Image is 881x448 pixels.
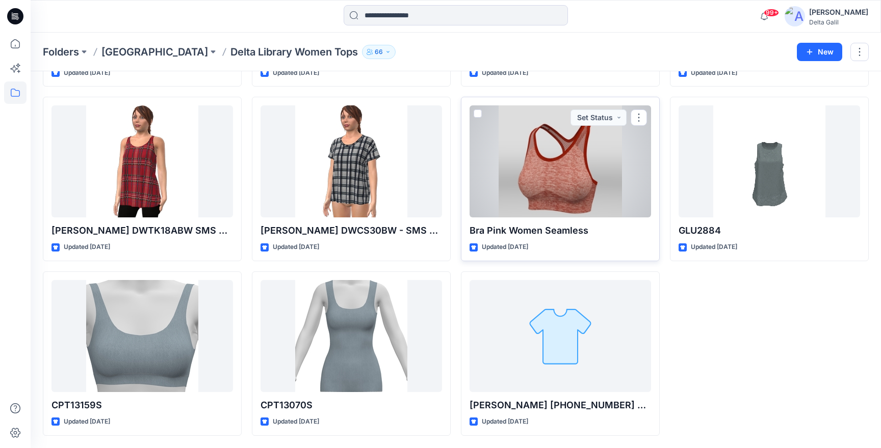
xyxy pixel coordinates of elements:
a: Tommy John DWTK18ABW SMS Women's top [51,105,233,217]
p: Bra Pink Women Seamless [470,223,651,238]
p: Updated [DATE] [273,68,319,78]
a: CPT13159S [51,280,233,392]
a: Tommy John 1002251 RJ152 SMS Women's Super Soft Terry Crew [470,280,651,392]
a: CPT13070S [261,280,442,392]
a: Tommy John DWCS30BW - SMS Women's Sleep Tee [261,105,442,217]
a: Bra Pink Women Seamless [470,105,651,217]
button: New [797,43,842,61]
p: Updated [DATE] [64,416,110,427]
p: Updated [DATE] [482,68,528,78]
img: avatar [785,6,805,26]
p: Delta Library Women Tops [230,45,358,59]
p: Updated [DATE] [691,68,737,78]
p: [PERSON_NAME] [PHONE_NUMBER] RJ152 SMS Women's Super Soft [PERSON_NAME] Crew [470,398,651,412]
div: [PERSON_NAME] [809,6,868,18]
p: Updated [DATE] [273,416,319,427]
span: 99+ [764,9,779,17]
p: [PERSON_NAME] DWCS30BW - SMS Women's Sleep Tee [261,223,442,238]
p: Updated [DATE] [64,242,110,253]
div: Delta Galil [809,18,868,26]
p: CPT13159S [51,398,233,412]
p: 66 [375,46,383,58]
p: Updated [DATE] [482,242,528,253]
button: 66 [362,45,396,59]
p: [PERSON_NAME] DWTK18ABW SMS Women's top [51,223,233,238]
p: CPT13070S [261,398,442,412]
a: GLU2884 [679,105,860,217]
p: Updated [DATE] [691,242,737,253]
a: [GEOGRAPHIC_DATA] [101,45,208,59]
p: Updated [DATE] [482,416,528,427]
p: GLU2884 [679,223,860,238]
a: Folders [43,45,79,59]
p: Updated [DATE] [64,68,110,78]
p: Updated [DATE] [273,242,319,253]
